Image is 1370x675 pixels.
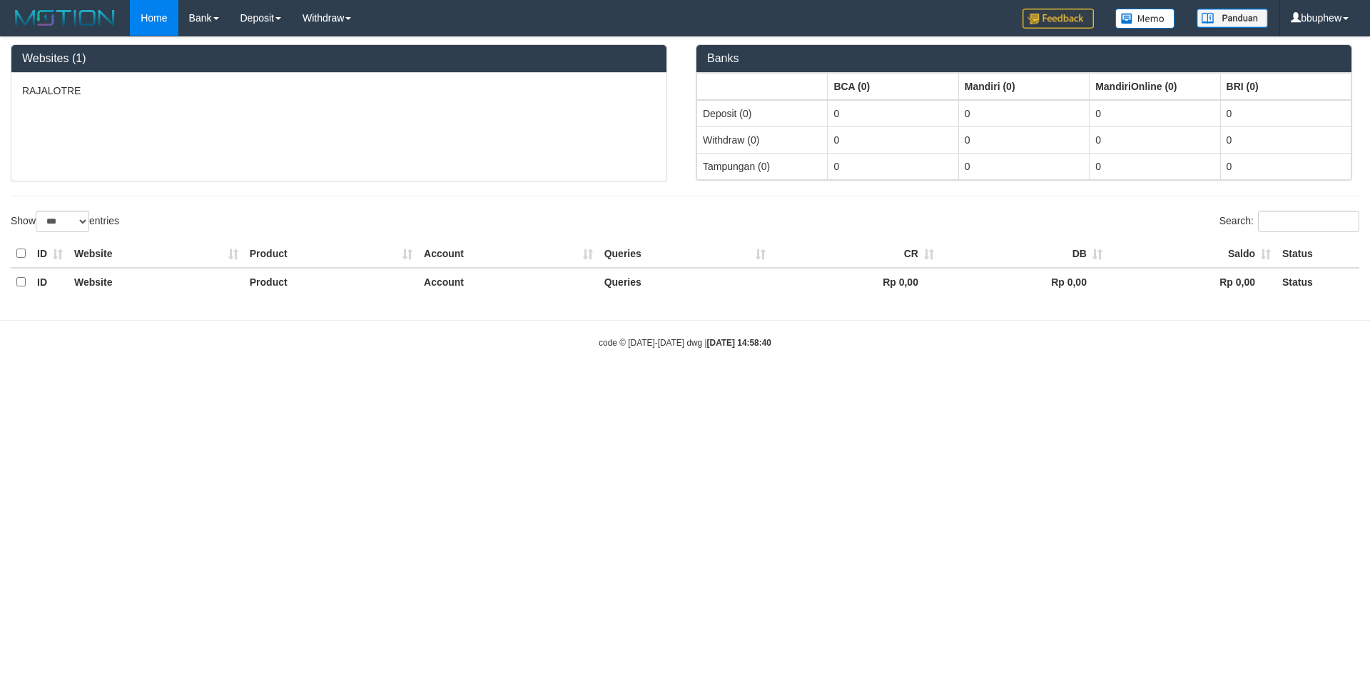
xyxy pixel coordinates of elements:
td: 0 [958,100,1089,127]
td: 0 [1090,126,1220,153]
img: MOTION_logo.png [11,7,119,29]
td: Deposit (0) [697,100,828,127]
img: Button%20Memo.svg [1115,9,1175,29]
label: Show entries [11,211,119,232]
th: Account [418,240,599,268]
th: Group: activate to sort column ascending [697,73,828,100]
td: Tampungan (0) [697,153,828,179]
label: Search: [1219,211,1359,232]
td: 0 [958,126,1089,153]
td: 0 [828,126,958,153]
td: 0 [1090,153,1220,179]
select: Showentries [36,211,89,232]
th: Product [244,268,418,296]
th: CR [771,240,940,268]
h3: Banks [707,52,1341,65]
th: Product [244,240,418,268]
th: Rp 0,00 [1108,268,1277,296]
input: Search: [1258,211,1359,232]
strong: [DATE] 14:58:40 [707,338,771,348]
th: Queries [599,268,771,296]
td: 0 [828,153,958,179]
th: Rp 0,00 [940,268,1108,296]
small: code © [DATE]-[DATE] dwg | [599,338,771,348]
th: Status [1277,240,1359,268]
td: 0 [1090,100,1220,127]
td: 0 [1220,153,1351,179]
th: Group: activate to sort column ascending [958,73,1089,100]
th: Account [418,268,599,296]
th: Group: activate to sort column ascending [1220,73,1351,100]
th: Saldo [1108,240,1277,268]
th: Status [1277,268,1359,296]
th: ID [31,240,68,268]
th: DB [940,240,1108,268]
th: Queries [599,240,771,268]
img: Feedback.jpg [1023,9,1094,29]
td: 0 [828,100,958,127]
th: Rp 0,00 [771,268,940,296]
p: RAJALOTRE [22,84,656,98]
th: Website [68,240,244,268]
td: Withdraw (0) [697,126,828,153]
th: Website [68,268,244,296]
th: ID [31,268,68,296]
img: panduan.png [1197,9,1268,28]
td: 0 [1220,100,1351,127]
th: Group: activate to sort column ascending [828,73,958,100]
h3: Websites (1) [22,52,656,65]
th: Group: activate to sort column ascending [1090,73,1220,100]
td: 0 [1220,126,1351,153]
td: 0 [958,153,1089,179]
